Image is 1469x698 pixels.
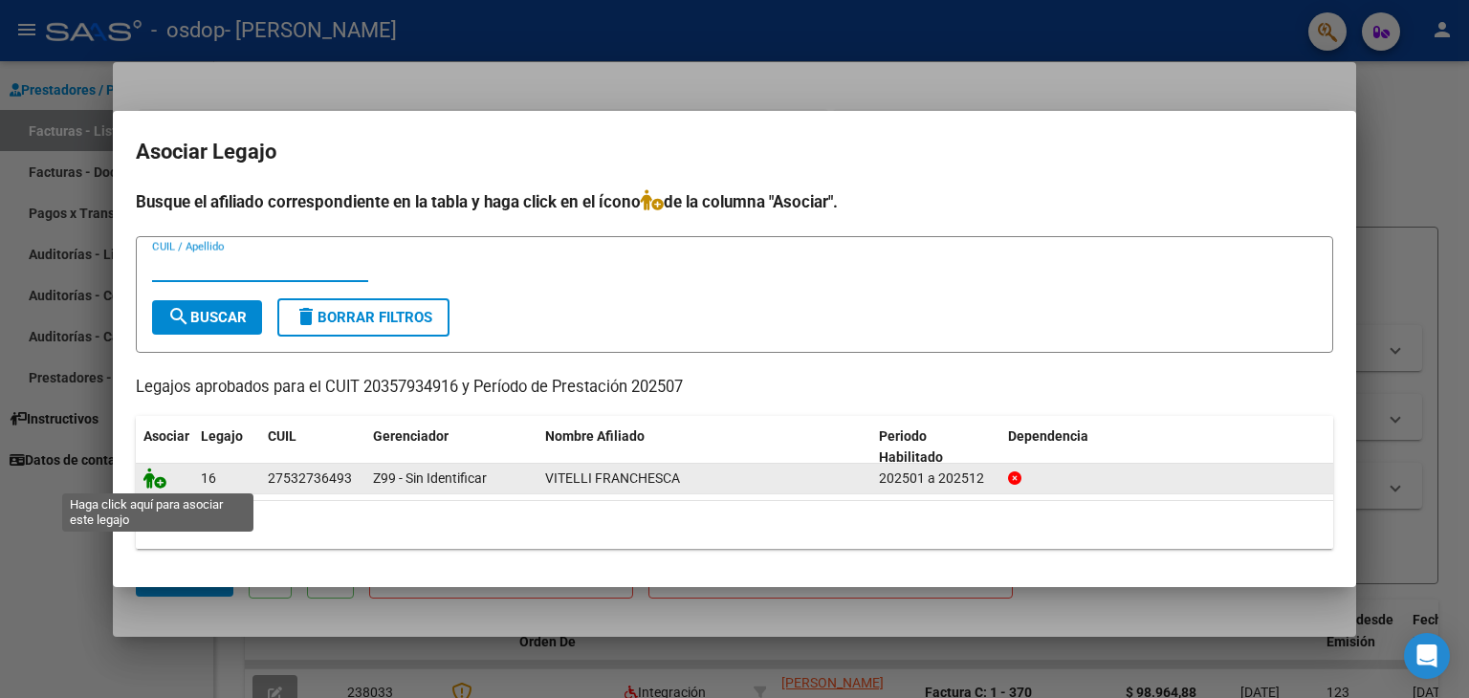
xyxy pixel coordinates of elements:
[193,416,260,479] datatable-header-cell: Legajo
[143,428,189,444] span: Asociar
[136,416,193,479] datatable-header-cell: Asociar
[545,470,680,486] span: VITELLI FRANCHESCA
[1008,428,1088,444] span: Dependencia
[268,428,296,444] span: CUIL
[152,300,262,335] button: Buscar
[295,309,432,326] span: Borrar Filtros
[201,428,243,444] span: Legajo
[201,470,216,486] span: 16
[537,416,871,479] datatable-header-cell: Nombre Afiliado
[295,305,318,328] mat-icon: delete
[545,428,645,444] span: Nombre Afiliado
[260,416,365,479] datatable-header-cell: CUIL
[136,501,1333,549] div: 1 registros
[277,298,449,337] button: Borrar Filtros
[373,470,487,486] span: Z99 - Sin Identificar
[879,428,943,466] span: Periodo Habilitado
[136,376,1333,400] p: Legajos aprobados para el CUIT 20357934916 y Período de Prestación 202507
[373,428,449,444] span: Gerenciador
[1000,416,1334,479] datatable-header-cell: Dependencia
[879,468,993,490] div: 202501 a 202512
[871,416,1000,479] datatable-header-cell: Periodo Habilitado
[167,305,190,328] mat-icon: search
[365,416,537,479] datatable-header-cell: Gerenciador
[136,189,1333,214] h4: Busque el afiliado correspondiente en la tabla y haga click en el ícono de la columna "Asociar".
[167,309,247,326] span: Buscar
[268,468,352,490] div: 27532736493
[136,134,1333,170] h2: Asociar Legajo
[1404,633,1450,679] div: Open Intercom Messenger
